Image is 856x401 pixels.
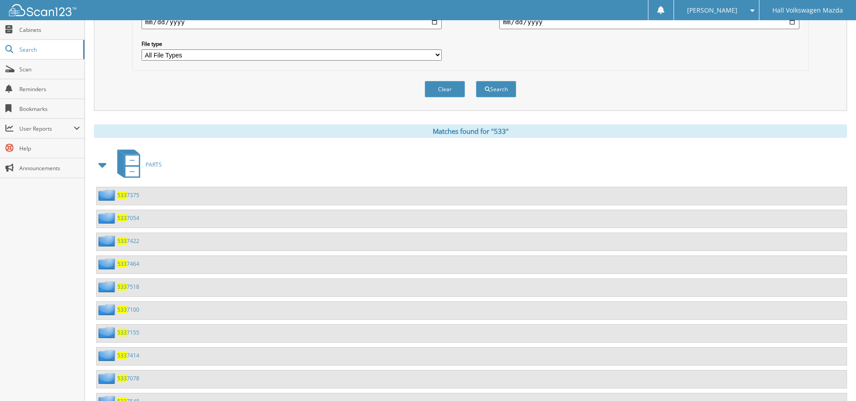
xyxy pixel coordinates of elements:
a: 5337375 [117,191,139,199]
img: folder2.png [98,327,117,338]
span: 533 [117,283,127,291]
span: Reminders [19,85,80,93]
img: folder2.png [98,212,117,224]
span: Scan [19,66,80,73]
span: 533 [117,329,127,336]
input: end [499,15,799,29]
span: Bookmarks [19,105,80,113]
label: File type [142,40,442,48]
span: 533 [117,375,127,382]
span: 533 [117,237,127,245]
a: PARTS [112,147,162,182]
img: folder2.png [98,258,117,269]
span: 533 [117,214,127,222]
span: PARTS [146,161,162,168]
a: 5337078 [117,375,139,382]
span: Search [19,46,79,53]
img: folder2.png [98,373,117,384]
iframe: Chat Widget [811,358,856,401]
input: start [142,15,442,29]
a: 5337054 [117,214,139,222]
a: 5337155 [117,329,139,336]
img: folder2.png [98,235,117,247]
button: Search [476,81,516,97]
span: 533 [117,191,127,199]
span: [PERSON_NAME] [687,8,737,13]
span: 533 [117,306,127,313]
span: Hall Volkswagen Mazda [772,8,843,13]
img: folder2.png [98,304,117,315]
span: 533 [117,352,127,359]
span: 533 [117,260,127,268]
img: folder2.png [98,281,117,292]
img: folder2.png [98,189,117,201]
img: scan123-logo-white.svg [9,4,76,16]
img: folder2.png [98,350,117,361]
span: User Reports [19,125,74,132]
span: Announcements [19,164,80,172]
a: 5337100 [117,306,139,313]
div: Matches found for "533" [94,124,847,138]
span: Help [19,145,80,152]
a: 5337518 [117,283,139,291]
span: Cabinets [19,26,80,34]
a: 5337464 [117,260,139,268]
button: Clear [425,81,465,97]
a: 5337422 [117,237,139,245]
a: 5337414 [117,352,139,359]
